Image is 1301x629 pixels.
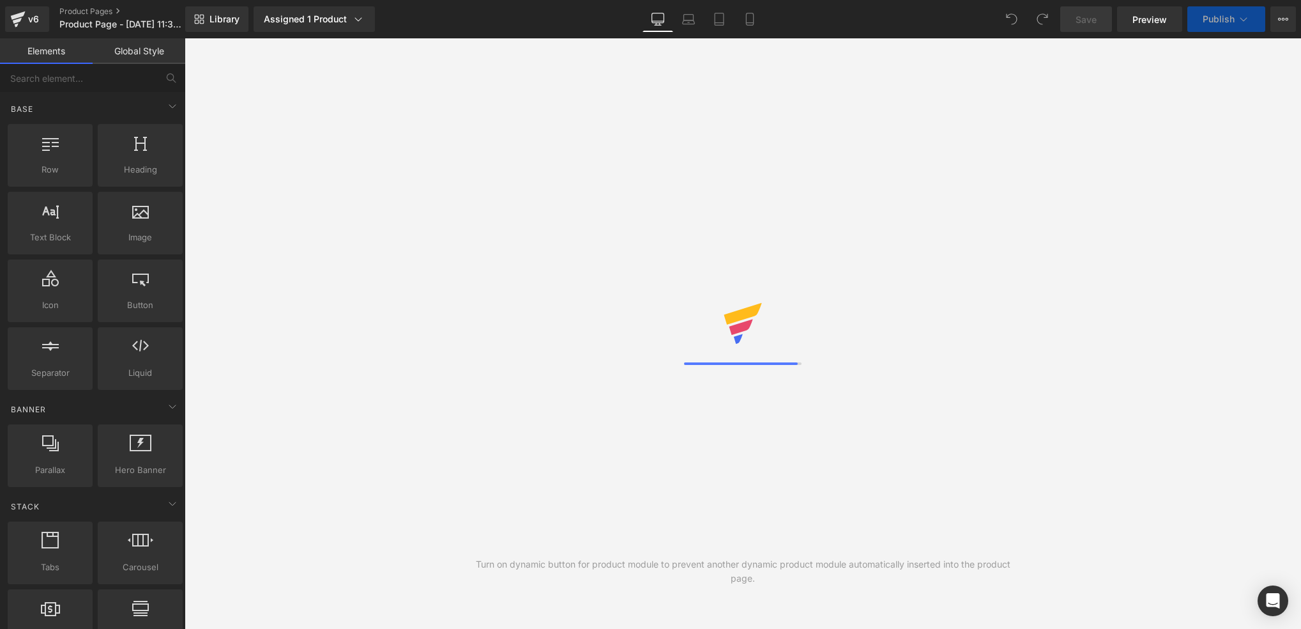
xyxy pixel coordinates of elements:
[10,501,41,513] span: Stack
[734,6,765,32] a: Mobile
[1187,6,1265,32] button: Publish
[10,403,47,415] span: Banner
[464,557,1022,586] div: Turn on dynamic button for product module to prevent another dynamic product module automatically...
[704,6,734,32] a: Tablet
[1132,13,1167,26] span: Preview
[11,463,89,477] span: Parallax
[10,103,34,115] span: Base
[102,463,179,477] span: Hero Banner
[11,231,89,244] span: Text Block
[1270,6,1296,32] button: More
[185,6,248,32] a: New Library
[209,13,240,25] span: Library
[1117,6,1182,32] a: Preview
[11,366,89,380] span: Separator
[59,6,206,17] a: Product Pages
[102,299,179,312] span: Button
[102,561,179,574] span: Carousel
[1258,586,1288,616] div: Open Intercom Messenger
[1076,13,1097,26] span: Save
[643,6,673,32] a: Desktop
[102,163,179,176] span: Heading
[93,38,185,64] a: Global Style
[102,231,179,244] span: Image
[11,163,89,176] span: Row
[673,6,704,32] a: Laptop
[11,561,89,574] span: Tabs
[999,6,1024,32] button: Undo
[1203,14,1235,24] span: Publish
[102,366,179,380] span: Liquid
[264,13,365,26] div: Assigned 1 Product
[1030,6,1055,32] button: Redo
[26,11,42,27] div: v6
[59,19,182,29] span: Product Page - [DATE] 11:38:37
[5,6,49,32] a: v6
[11,299,89,312] span: Icon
